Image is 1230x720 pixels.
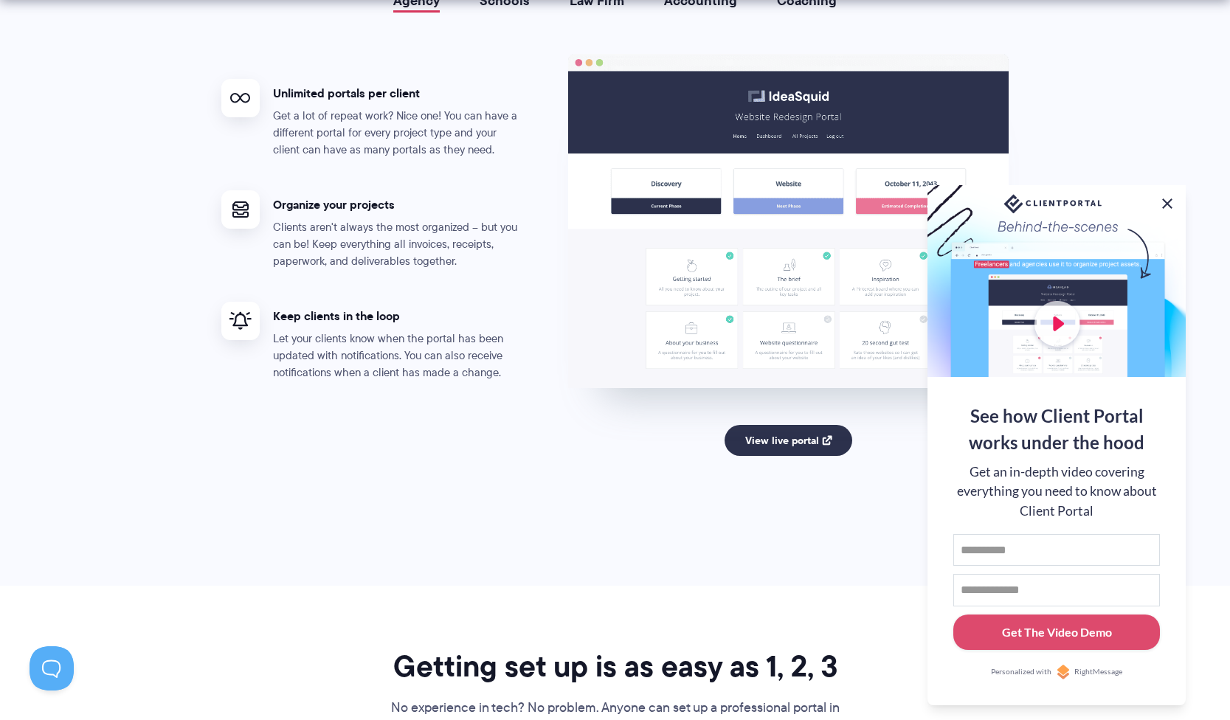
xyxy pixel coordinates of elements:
[953,615,1160,651] button: Get The Video Demo
[725,425,852,456] a: View live portal
[273,219,524,270] p: Clients aren't always the most organized – but you can be! Keep everything all invoices, receipts...
[273,108,524,159] p: Get a lot of repeat work? Nice one! You can have a different portal for every project type and yo...
[273,197,524,212] h4: Organize your projects
[273,330,524,381] p: Let your clients know when the portal has been updated with notifications. You can also receive n...
[30,646,74,690] iframe: Toggle Customer Support
[991,666,1051,678] span: Personalized with
[953,463,1160,521] div: Get an in-depth video covering everything you need to know about Client Portal
[1002,623,1112,641] div: Get The Video Demo
[273,86,524,101] h4: Unlimited portals per client
[390,648,841,685] h2: Getting set up is as easy as 1, 2, 3
[1056,665,1071,679] img: Personalized with RightMessage
[273,308,524,324] h4: Keep clients in the loop
[953,665,1160,679] a: Personalized withRightMessage
[953,403,1160,456] div: See how Client Portal works under the hood
[1074,666,1122,678] span: RightMessage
